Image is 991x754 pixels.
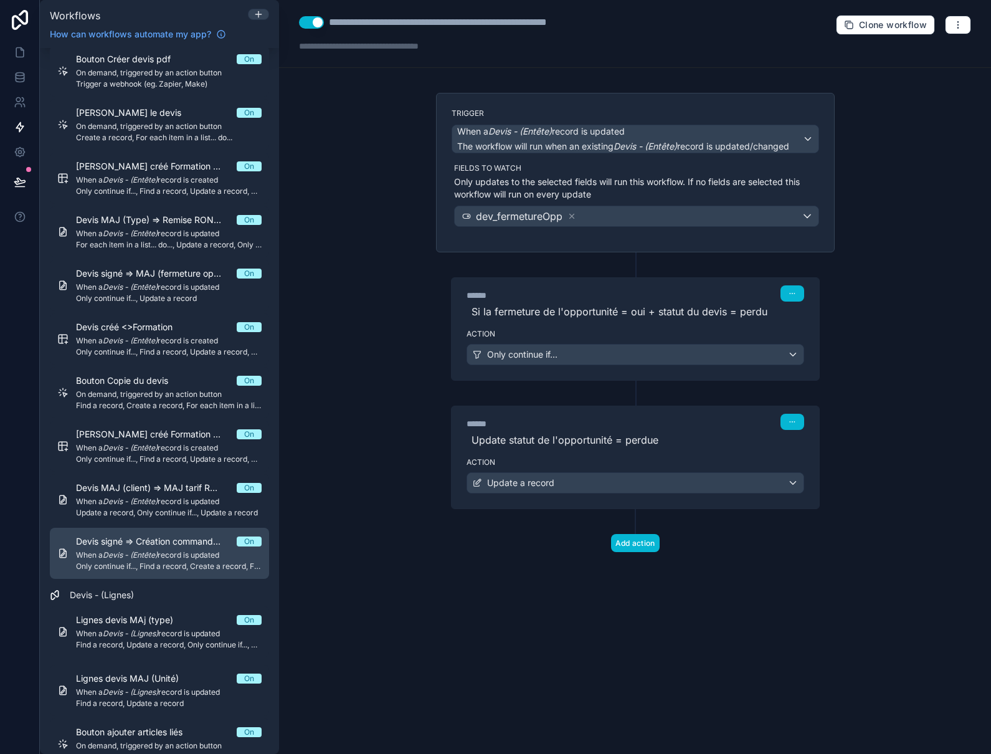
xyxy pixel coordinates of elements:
span: dev_fermetureOpp [476,209,562,224]
button: Add action [611,534,660,552]
p: Only updates to the selected fields will run this workflow. If no fields are selected this workfl... [454,176,819,201]
button: dev_fermetureOpp [454,206,819,227]
span: The workflow will run when an existing record is updated/changed [457,141,789,151]
span: Clone workflow [859,19,927,31]
button: When aDevis - (Entête)record is updatedThe workflow will run when an existingDevis - (Entête)reco... [452,125,819,153]
span: Only continue if... [487,348,557,361]
span: Si la fermeture de l'opportunité = oui + statut du devis = perdu [467,304,804,319]
span: How can workflows automate my app? [50,28,211,41]
span: Update a record [487,477,554,489]
button: Clone workflow [836,15,935,35]
em: Devis - (Entête) [614,141,677,151]
button: Only continue if... [467,344,804,365]
label: Fields to watch [454,163,819,173]
span: When a record is updated [457,125,625,138]
label: Trigger [452,108,819,118]
label: Action [467,457,804,467]
em: Devis - (Entête) [488,126,552,136]
a: How can workflows automate my app? [45,28,231,41]
span: Update statut de l'opportunité = perdue [467,432,804,447]
span: Workflows [50,9,100,22]
button: Update a record [467,472,804,494]
label: Action [467,329,804,339]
